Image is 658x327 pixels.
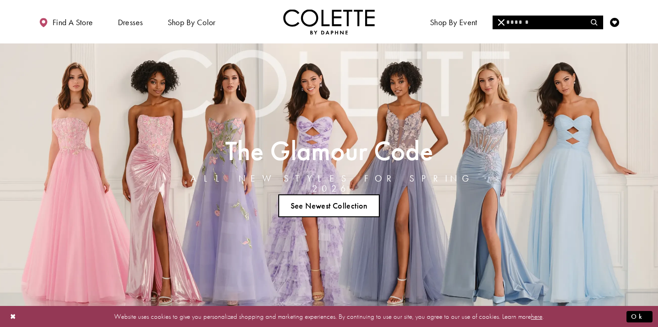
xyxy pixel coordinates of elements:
p: Website uses cookies to give you personalized shopping and marketing experiences. By continuing t... [66,310,592,322]
button: Close Search [493,16,510,29]
h4: ALL NEW STYLES FOR SPRING 2026 [180,173,478,193]
button: Submit Search [585,16,603,29]
div: Search form [493,16,603,29]
span: Shop by color [168,18,216,27]
button: Submit Dialog [626,311,653,322]
img: Colette by Daphne [283,9,375,34]
ul: Slider Links [177,191,481,221]
button: Close Dialog [5,308,21,324]
a: Meet the designer [500,9,568,34]
span: Shop by color [165,9,218,34]
a: Check Wishlist [608,9,621,34]
a: Visit Home Page [283,9,375,34]
a: here [531,311,542,321]
a: Toggle search [588,9,601,34]
a: See Newest Collection The Glamour Code ALL NEW STYLES FOR SPRING 2026 [278,194,380,217]
input: Search [493,16,603,29]
span: Find a store [53,18,93,27]
span: Shop By Event [430,18,478,27]
span: Dresses [116,9,145,34]
a: Find a store [37,9,95,34]
span: Dresses [118,18,143,27]
span: Shop By Event [428,9,480,34]
h2: The Glamour Code [180,138,478,163]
